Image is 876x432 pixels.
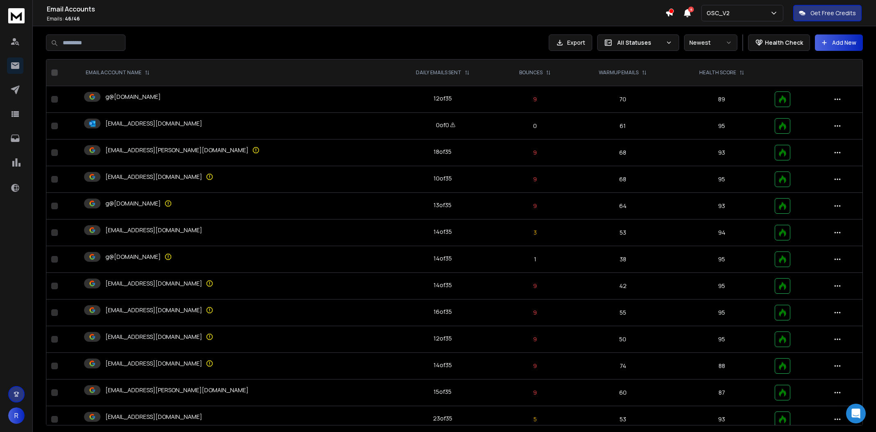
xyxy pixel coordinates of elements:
[105,93,161,101] p: g@[DOMAIN_NAME]
[673,86,770,113] td: 89
[572,113,673,139] td: 61
[105,306,202,314] p: [EMAIL_ADDRESS][DOMAIN_NAME]
[105,359,202,368] p: [EMAIL_ADDRESS][DOMAIN_NAME]
[503,415,567,423] p: 5
[572,379,673,406] td: 60
[815,34,863,51] button: Add New
[503,202,567,210] p: 9
[433,228,452,236] div: 14 of 35
[673,326,770,353] td: 95
[433,281,452,289] div: 14 of 35
[433,414,452,423] div: 23 of 35
[503,229,567,237] p: 3
[433,388,452,396] div: 15 of 35
[673,353,770,379] td: 88
[572,219,673,246] td: 53
[433,361,452,369] div: 14 of 35
[503,335,567,343] p: 9
[433,94,452,103] div: 12 of 35
[503,149,567,157] p: 9
[572,353,673,379] td: 74
[748,34,810,51] button: Health Check
[105,199,161,208] p: g@[DOMAIN_NAME]
[503,95,567,103] p: 9
[433,174,452,183] div: 10 of 35
[673,299,770,326] td: 95
[572,326,673,353] td: 50
[86,69,150,76] div: EMAIL ACCOUNT NAME
[105,386,249,394] p: [EMAIL_ADDRESS][PERSON_NAME][DOMAIN_NAME]
[810,9,856,17] p: Get Free Credits
[105,146,249,154] p: [EMAIL_ADDRESS][PERSON_NAME][DOMAIN_NAME]
[503,389,567,397] p: 9
[673,246,770,273] td: 95
[707,9,733,17] p: GSC_V2
[503,255,567,263] p: 1
[765,39,803,47] p: Health Check
[105,119,202,128] p: [EMAIL_ADDRESS][DOMAIN_NAME]
[105,226,202,234] p: [EMAIL_ADDRESS][DOMAIN_NAME]
[572,246,673,273] td: 38
[8,407,25,424] button: R
[65,15,80,22] span: 46 / 46
[673,193,770,219] td: 93
[105,173,202,181] p: [EMAIL_ADDRESS][DOMAIN_NAME]
[8,8,25,23] img: logo
[699,69,736,76] p: HEALTH SCORE
[503,282,567,290] p: 9
[47,16,665,22] p: Emails :
[673,139,770,166] td: 93
[572,86,673,113] td: 70
[503,309,567,317] p: 9
[433,308,452,316] div: 16 of 35
[793,5,862,21] button: Get Free Credits
[599,69,639,76] p: WARMUP EMAILS
[617,39,662,47] p: All Statuses
[673,219,770,246] td: 94
[105,279,202,288] p: [EMAIL_ADDRESS][DOMAIN_NAME]
[673,166,770,193] td: 95
[549,34,592,51] button: Export
[433,254,452,263] div: 14 of 35
[673,273,770,299] td: 95
[519,69,543,76] p: BOUNCES
[572,193,673,219] td: 64
[688,7,694,12] span: 4
[572,299,673,326] td: 55
[503,362,567,370] p: 9
[673,113,770,139] td: 95
[105,413,202,421] p: [EMAIL_ADDRESS][DOMAIN_NAME]
[433,201,452,209] div: 13 of 35
[572,273,673,299] td: 42
[47,4,665,14] h1: Email Accounts
[673,379,770,406] td: 87
[105,333,202,341] p: [EMAIL_ADDRESS][DOMAIN_NAME]
[416,69,461,76] p: DAILY EMAILS SENT
[572,166,673,193] td: 68
[105,253,161,261] p: g@[DOMAIN_NAME]
[436,121,449,129] div: 0 of 0
[503,122,567,130] p: 0
[572,139,673,166] td: 68
[503,175,567,183] p: 9
[433,148,452,156] div: 18 of 35
[684,34,737,51] button: Newest
[846,404,866,423] div: Open Intercom Messenger
[433,334,452,343] div: 12 of 35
